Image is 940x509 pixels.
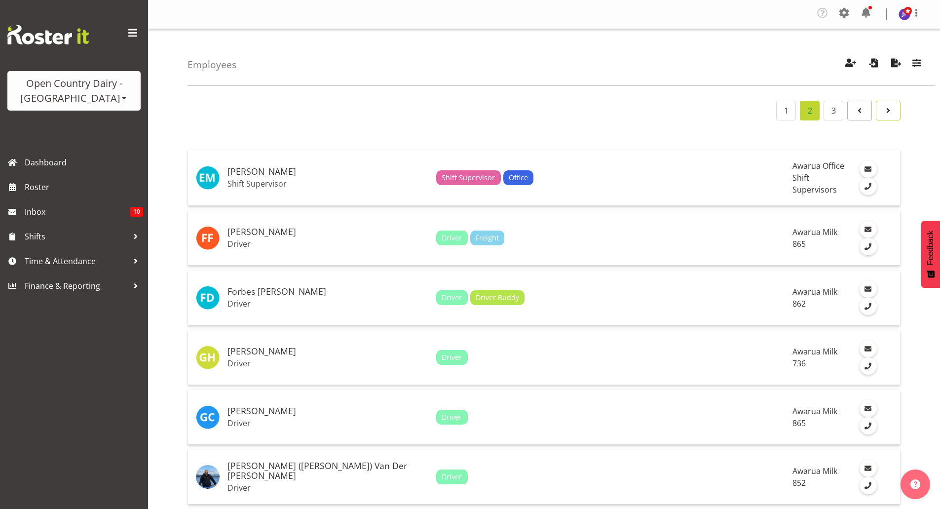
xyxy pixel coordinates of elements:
[196,346,220,369] img: gavin-hamilton7419.jpg
[876,101,901,120] a: Page 3.
[792,406,837,417] span: Awarua Milk
[196,166,220,190] img: ethan-moore11797.jpg
[886,54,906,76] button: Export Employees
[792,172,837,195] span: Shift Supervisors
[188,59,236,70] h4: Employees
[860,221,877,238] a: Email Employee
[227,347,428,356] h5: [PERSON_NAME]
[792,286,837,297] span: Awarua Milk
[227,239,428,249] p: Driver
[196,226,220,250] img: flavio-ferraz10269.jpg
[227,483,428,493] p: Driver
[227,179,428,189] p: Shift Supervisor
[792,227,837,237] span: Awarua Milk
[196,405,220,429] img: george-courtney7487.jpg
[776,101,796,120] a: Page 1.
[25,204,130,219] span: Inbox
[792,358,806,369] span: 736
[442,471,462,482] span: Driver
[860,298,877,315] a: Call Employee
[442,233,462,243] span: Driver
[442,412,462,423] span: Driver
[860,178,877,195] a: Call Employee
[860,280,877,298] a: Email Employee
[130,207,143,217] span: 10
[196,286,220,310] img: forbes-duncan-oreilly10208.jpg
[860,477,877,494] a: Call Employee
[921,221,940,288] button: Feedback - Show survey
[25,155,143,170] span: Dashboard
[227,358,428,368] p: Driver
[227,287,428,297] h5: Forbes [PERSON_NAME]
[792,160,844,171] span: Awarua Office
[442,352,462,363] span: Driver
[910,479,920,489] img: help-xxl-2.png
[442,292,462,303] span: Driver
[227,461,428,481] h5: [PERSON_NAME] ([PERSON_NAME]) Van Der [PERSON_NAME]
[17,76,131,106] div: Open Country Dairy - [GEOGRAPHIC_DATA]
[25,278,128,293] span: Finance & Reporting
[25,254,128,269] span: Time & Attendance
[227,418,428,428] p: Driver
[863,54,884,76] button: Import Employees
[860,417,877,434] a: Call Employee
[906,54,927,76] button: Filter Employees
[227,406,428,416] h5: [PERSON_NAME]
[860,400,877,417] a: Email Employee
[442,172,495,183] span: Shift Supervisor
[840,54,861,76] button: Create Employees
[847,101,872,120] a: Page 1.
[7,25,89,44] img: Rosterit website logo
[792,238,806,249] span: 865
[926,231,935,265] span: Feedback
[860,160,877,178] a: Email Employee
[899,8,910,20] img: jane-fisher7557.jpg
[196,465,220,489] img: gert-van-der-berga627492c1200655885f97125e05099ec.png
[227,227,428,237] h5: [PERSON_NAME]
[25,229,128,244] span: Shifts
[824,101,843,120] a: Page 3.
[792,346,837,357] span: Awarua Milk
[792,466,837,476] span: Awarua Milk
[860,460,877,477] a: Email Employee
[860,340,877,357] a: Email Employee
[25,180,143,195] span: Roster
[792,298,806,309] span: 862
[227,299,428,309] p: Driver
[860,238,877,255] a: Call Employee
[476,233,499,243] span: Freight
[509,172,528,183] span: Office
[792,418,806,429] span: 865
[860,357,877,375] a: Call Employee
[792,477,806,488] span: 852
[476,292,519,303] span: Driver Buddy
[227,167,428,177] h5: [PERSON_NAME]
